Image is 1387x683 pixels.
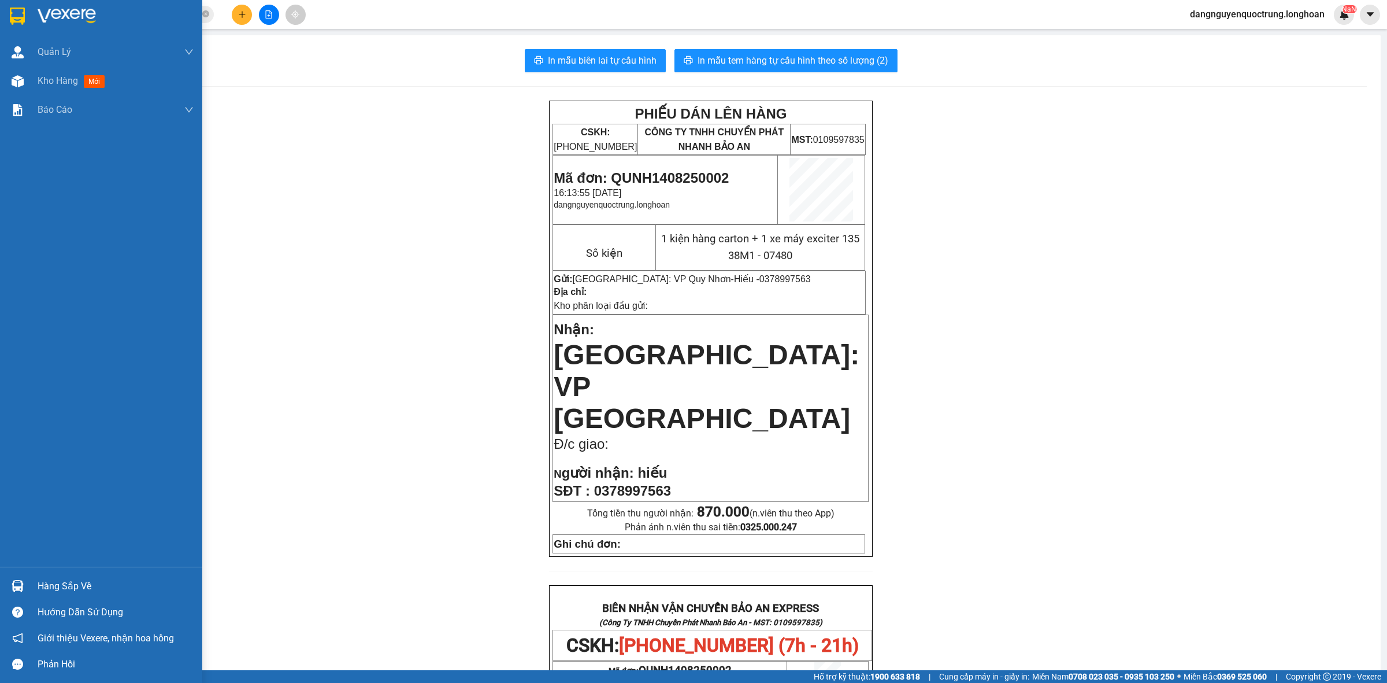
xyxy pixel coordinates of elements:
span: CSKH: [9,45,259,89]
img: warehouse-icon [12,46,24,58]
strong: 870.000 [697,504,750,520]
button: file-add [259,5,279,25]
button: printerIn mẫu tem hàng tự cấu hình theo số lượng (2) [674,49,898,72]
span: 0109597835 [791,135,864,145]
span: close-circle [202,10,209,17]
strong: PHIẾU DÁN LÊN HÀNG [635,106,787,121]
span: Phản ánh n.viên thu sai tiền: [625,522,797,533]
span: question-circle [12,607,23,618]
strong: 0708 023 035 - 0935 103 250 [1069,672,1174,681]
span: 16:13:55 [DATE] [554,188,621,198]
img: solution-icon [12,104,24,116]
span: mới [84,75,105,88]
span: printer [684,56,693,67]
strong: BIÊN NHẬN VẬN CHUYỂN BẢO AN EXPRESS [602,602,819,615]
span: [PHONE_NUMBER] (7h - 21h) [61,45,259,89]
span: hiếu [637,465,667,481]
strong: N [554,468,633,480]
span: - [731,274,811,284]
span: CÔNG TY TNHH CHUYỂN PHÁT NHANH BẢO AN [644,127,784,152]
strong: 0369 525 060 [1217,672,1267,681]
strong: SĐT : [554,483,590,499]
sup: NaN [1342,5,1356,13]
div: Hàng sắp về [38,578,194,595]
span: Đ/c giao: [554,436,609,452]
span: close-circle [202,9,209,20]
span: Báo cáo [38,102,72,117]
span: Tổng tiền thu người nhận: [587,508,835,519]
span: file-add [265,10,273,19]
span: Số kiện [586,247,622,260]
span: Cung cấp máy in - giấy in: [939,670,1029,683]
strong: (Công Ty TNHH Chuyển Phát Nhanh Bảo An - MST: 0109597835) [599,618,822,627]
span: aim [291,10,299,19]
span: [PHONE_NUMBER] (7h - 21h) [619,634,859,656]
button: caret-down [1360,5,1380,25]
span: Kho hàng [38,75,78,86]
strong: Ghi chú đơn: [554,538,621,550]
img: logo-vxr [10,8,25,25]
span: dangnguyenquoctrung.longhoan [554,200,670,209]
strong: Gửi: [554,274,572,284]
span: down [184,105,194,115]
strong: CSKH: [581,127,610,137]
span: (n.viên thu theo App) [697,508,835,519]
span: gười nhận: [562,465,634,481]
span: down [184,47,194,57]
span: dangnguyenquoctrung.longhoan [1181,7,1334,21]
span: [GEOGRAPHIC_DATA]: VP [GEOGRAPHIC_DATA] [554,339,859,434]
img: icon-new-feature [1339,9,1349,20]
button: plus [232,5,252,25]
span: QUNH1408250002 [639,664,732,677]
span: Mã đơn: QUNH1408250002 [554,170,729,186]
span: Mã đơn: [609,666,732,675]
span: Hỗ trợ kỹ thuật: [814,670,920,683]
img: warehouse-icon [12,75,24,87]
span: caret-down [1365,9,1375,20]
strong: MST: [791,135,813,145]
div: Hướng dẫn sử dụng [38,604,194,621]
div: Phản hồi [38,656,194,673]
span: Hiếu - [734,274,811,284]
span: | [1275,670,1277,683]
strong: (Công Ty TNHH Chuyển Phát Nhanh Bảo An - MST: 0109597835) [21,32,244,41]
strong: BIÊN NHẬN VẬN CHUYỂN BẢO AN EXPRESS [24,17,241,29]
span: In mẫu biên lai tự cấu hình [548,53,657,68]
span: Quản Lý [38,45,71,59]
span: plus [238,10,246,19]
span: [GEOGRAPHIC_DATA]: VP Quy Nhơn [573,274,731,284]
span: CSKH: [566,634,859,656]
strong: Địa chỉ: [554,287,587,297]
span: Nhận: [554,322,594,337]
strong: 0325.000.247 [740,522,797,533]
span: 1 kiện hàng carton + 1 xe máy exciter 135 38M1 - 07480 [661,232,859,262]
span: message [12,659,23,670]
span: | [929,670,930,683]
img: warehouse-icon [12,580,24,592]
span: printer [534,56,543,67]
span: copyright [1323,673,1331,681]
span: 0378997563 [594,483,671,499]
span: Kho phân loại đầu gửi: [554,301,648,311]
span: 0378997563 [759,274,811,284]
span: notification [12,633,23,644]
span: [PHONE_NUMBER] [554,127,637,152]
strong: 1900 633 818 [870,672,920,681]
button: printerIn mẫu biên lai tự cấu hình [525,49,666,72]
span: Miền Bắc [1184,670,1267,683]
span: Miền Nam [1032,670,1174,683]
span: In mẫu tem hàng tự cấu hình theo số lượng (2) [698,53,888,68]
span: ⚪️ [1177,674,1181,679]
span: Giới thiệu Vexere, nhận hoa hồng [38,631,174,645]
button: aim [285,5,306,25]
